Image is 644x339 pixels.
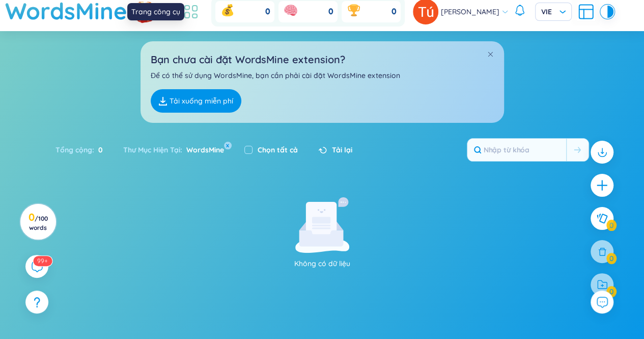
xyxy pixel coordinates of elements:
[151,89,241,113] a: Tải xuống miễn phí
[224,142,232,149] button: x
[33,256,52,266] sup: 591
[182,145,224,154] span: WordsMine
[94,144,103,155] span: 0
[151,51,494,67] h2: Bạn chưa cài đặt WordsMine extension?
[151,70,494,81] p: Để có thể sử dụng WordsMine, bạn cần phải cài đặt WordsMine extension
[29,215,48,231] span: / 100 words
[391,6,397,17] span: 0
[332,144,352,155] span: Tải lại
[182,258,462,269] p: Không có dữ liệu
[596,179,608,192] span: plus
[328,6,333,17] span: 0
[258,144,298,155] label: Chọn tất cả
[26,213,49,231] h3: 0
[541,7,566,17] span: VIE
[441,6,499,17] span: [PERSON_NAME]
[265,6,270,17] span: 0
[467,139,566,161] input: Nhập từ khóa
[127,3,184,20] div: Trang công cụ
[55,139,113,161] div: Tổng cộng :
[113,139,234,161] div: Thư Mục Hiện Tại :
